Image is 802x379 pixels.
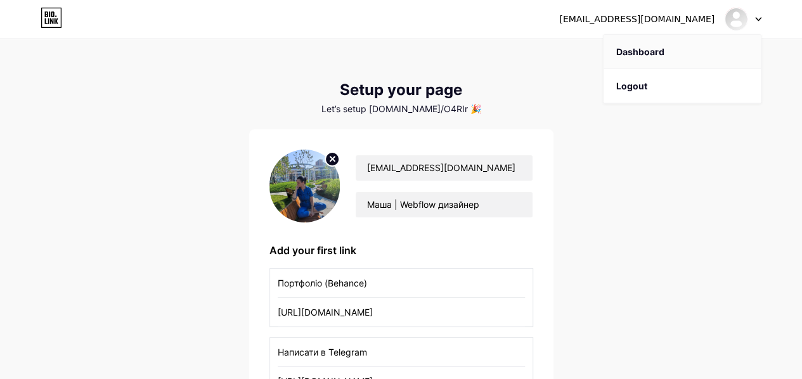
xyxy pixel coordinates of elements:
li: Logout [604,69,761,103]
input: URL (https://instagram.com/yourname) [278,298,525,326]
input: bio [356,192,532,217]
input: Your name [356,155,532,181]
a: Dashboard [604,35,761,69]
div: Add your first link [269,243,533,258]
div: [EMAIL_ADDRESS][DOMAIN_NAME] [559,13,715,26]
div: Let’s setup [DOMAIN_NAME]/O4RIr 🎉 [249,104,553,114]
input: Link name (My Instagram) [278,338,525,366]
img: profile pic [269,150,340,222]
div: Setup your page [249,81,553,99]
img: Маша Цыганкава [724,7,748,31]
input: Link name (My Instagram) [278,269,525,297]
